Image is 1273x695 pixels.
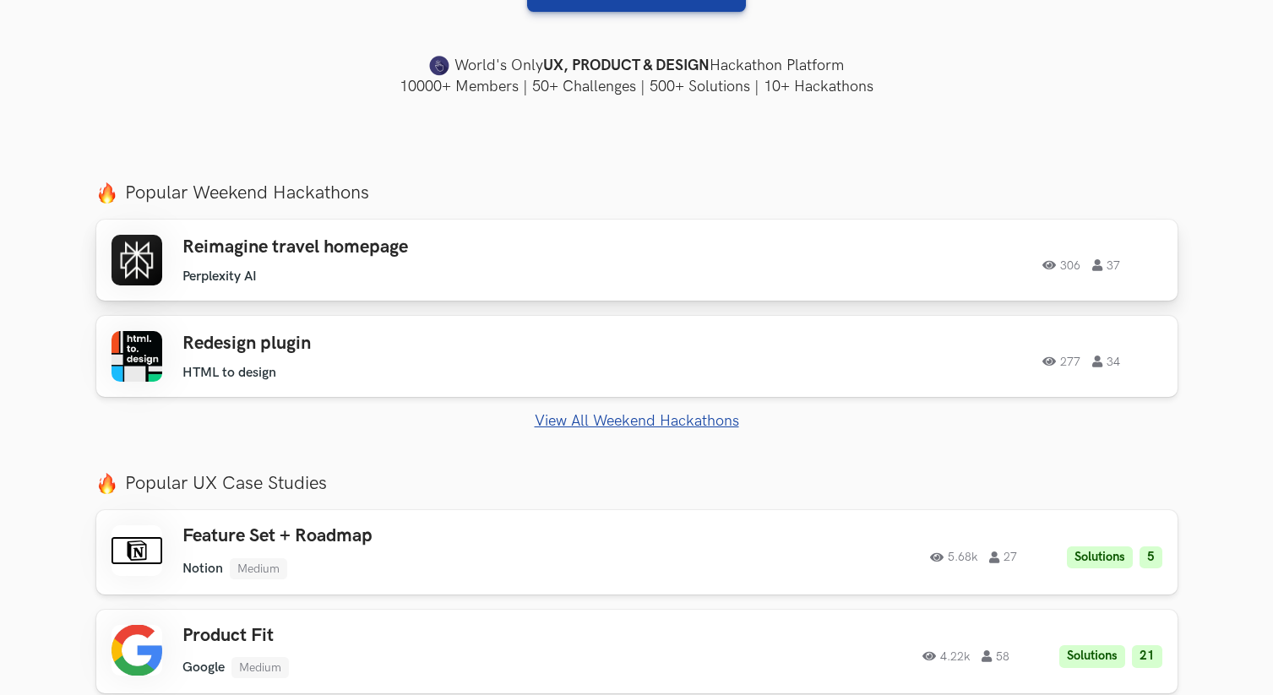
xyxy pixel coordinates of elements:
li: Google [182,660,225,676]
li: Medium [231,657,289,678]
span: 37 [1092,259,1120,271]
li: Perplexity AI [182,269,257,285]
span: 306 [1042,259,1080,271]
strong: UX, PRODUCT & DESIGN [543,54,710,78]
label: Popular UX Case Studies [96,472,1178,495]
h4: World's Only Hackathon Platform [96,54,1178,78]
a: Feature Set + Roadmap Notion Medium 5.68k 27 Solutions 5 [96,510,1178,594]
li: Solutions [1059,645,1125,668]
span: 58 [982,650,1009,662]
label: Popular Weekend Hackathons [96,182,1178,204]
li: HTML to design [182,365,276,381]
img: fire.png [96,473,117,494]
a: Product Fit Google Medium 4.22k 58 Solutions 21 [96,610,1178,693]
h3: Product Fit [182,625,662,647]
h3: Redesign plugin [182,333,662,355]
a: View All Weekend Hackathons [96,412,1178,430]
li: 5 [1140,546,1162,569]
h3: Feature Set + Roadmap [182,525,662,547]
li: Medium [230,558,287,579]
span: 34 [1092,356,1120,367]
span: 4.22k [922,650,970,662]
h4: 10000+ Members | 50+ Challenges | 500+ Solutions | 10+ Hackathons [96,76,1178,97]
span: 27 [989,551,1017,563]
li: 21 [1132,645,1162,668]
img: uxhack-favicon-image.png [429,55,449,77]
h3: Reimagine travel homepage [182,236,662,258]
img: fire.png [96,182,117,204]
a: Reimagine travel homepage Perplexity AI 306 37 [96,220,1178,301]
li: Notion [182,561,223,577]
a: Redesign plugin HTML to design 277 34 [96,316,1178,397]
span: 277 [1042,356,1080,367]
span: 5.68k [930,551,977,563]
li: Solutions [1067,546,1133,569]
